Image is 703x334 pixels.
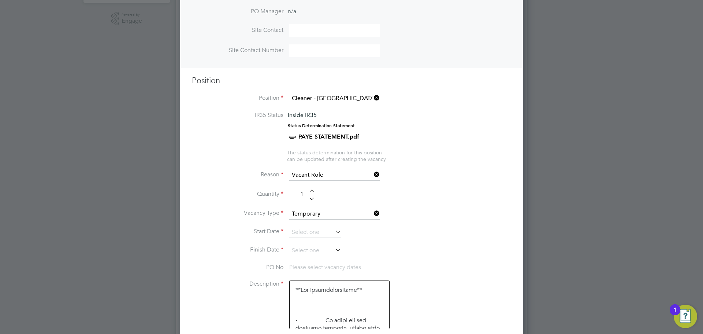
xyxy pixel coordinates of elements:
label: Quantity [192,190,283,198]
span: The status determination for this position can be updated after creating the vacancy [287,149,386,162]
label: Finish Date [192,246,283,254]
label: Reason [192,171,283,179]
span: Inside IR35 [288,111,317,118]
input: Search for... [289,93,380,104]
label: Position [192,94,283,102]
span: n/a [288,8,296,15]
label: Site Contact Number [192,47,283,54]
strong: Status Determination Statement [288,123,355,128]
label: Vacancy Type [192,209,283,217]
a: PAYE STATEMENT.pdf [298,133,359,140]
input: Select one [289,209,380,220]
input: Select one [289,170,380,181]
input: Select one [289,245,341,256]
input: Select one [289,227,341,238]
label: PO No [192,264,283,271]
div: 1 [673,310,677,319]
label: PO Manager [192,8,283,15]
label: IR35 Status [192,111,283,119]
h3: Position [192,76,511,86]
button: Open Resource Center, 1 new notification [674,305,697,328]
label: Start Date [192,228,283,235]
label: Site Contact [192,26,283,34]
span: Please select vacancy dates [289,264,361,271]
label: Description [192,280,283,288]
